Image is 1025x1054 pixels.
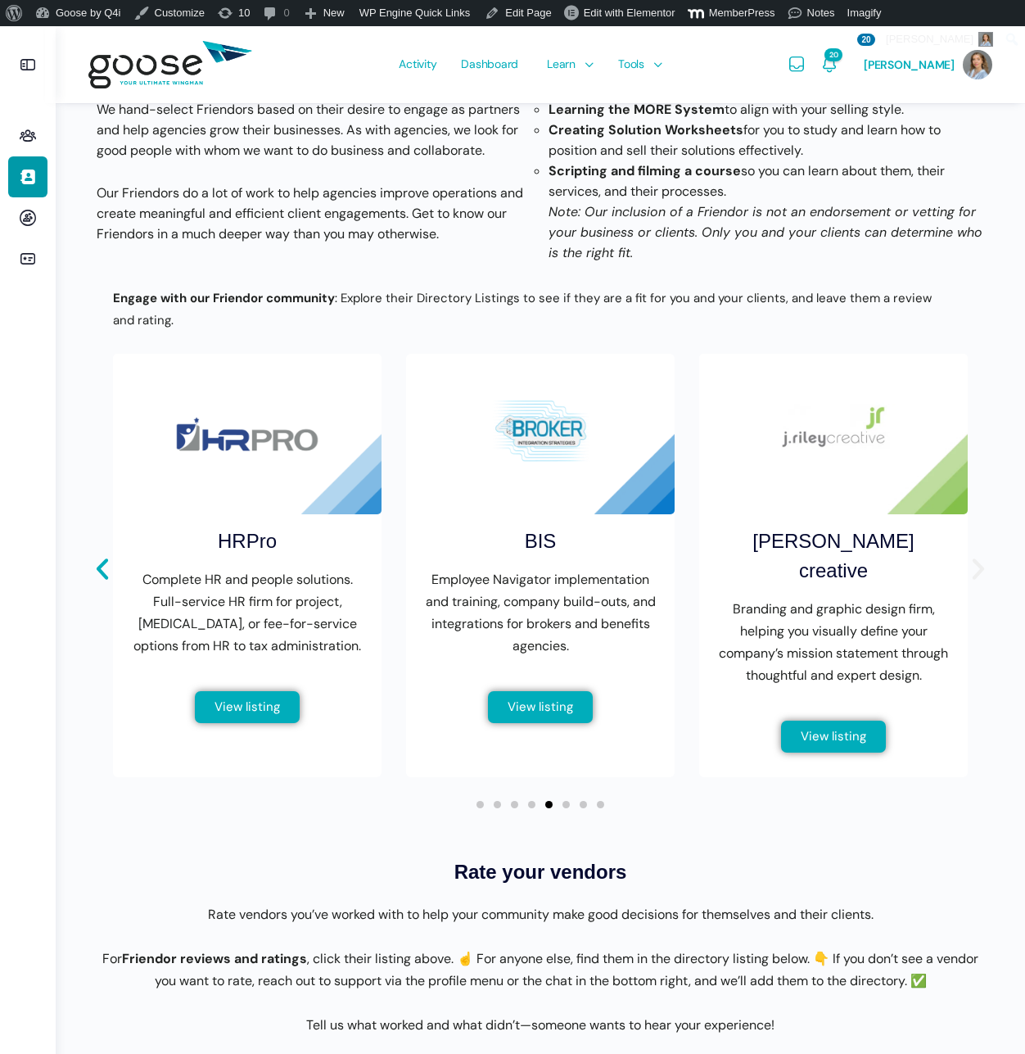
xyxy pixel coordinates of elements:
[539,26,598,103] a: Learn
[610,26,666,103] a: Tools
[820,26,839,103] a: Notifications
[886,26,993,52] span: [PERSON_NAME]
[476,801,484,808] span: Go to slide 1
[488,691,593,723] a: View listing
[549,203,982,261] em: Note: Our inclusion of a Friendor is not an endorsement or vetting for your business or clients. ...
[549,121,743,138] strong: Creating Solution Worksheets
[549,161,984,201] li: so you can learn about them, their services, and their processes.
[88,555,116,583] div: Previous slide
[545,801,553,808] span: Go to slide 5
[494,801,501,808] span: Go to slide 2
[113,354,968,809] div: Carousel
[511,801,518,808] span: Go to slide 3
[97,1014,984,1036] p: Tell us what worked and what didn’t—someone wants to hear your experience!
[864,26,992,103] a: [PERSON_NAME]
[781,721,886,753] a: View listing
[857,34,874,46] span: 20
[787,26,806,103] a: Messages
[584,7,675,19] span: Edit with Elementor
[113,287,943,332] p: : Explore their Directory Listings to see if they are a fit for you and your clients, and leave t...
[801,731,866,743] span: View listing
[549,101,725,118] strong: Learning the MORE System
[549,99,984,120] li: to align with your selling style.
[214,701,280,713] span: View listing
[129,568,365,657] p: Complete HR and people solutions. Full-service HR firm for project, [MEDICAL_DATA], or fee-for-se...
[453,26,526,103] a: Dashboard
[461,25,518,102] span: Dashboard
[549,162,741,179] strong: Scripting and filming a course
[113,354,382,778] div: 5 / 8
[195,691,300,723] a: View listing
[528,801,535,808] span: Go to slide 4
[525,527,557,556] h2: BIS
[549,120,984,161] li: for you to study and learn how to position and sell their solutions effectively.
[113,290,335,306] strong: Engage with our Friendor community
[597,801,604,808] span: Go to slide 8
[547,25,576,102] span: Learn
[422,568,658,657] p: Employee Navigator implementation and training, company build-outs, and integrations for brokers ...
[864,57,955,72] span: [PERSON_NAME]
[97,99,532,161] p: We hand-select Friendors based on their desire to engage as partners and help agencies grow their...
[97,903,984,925] p: Rate vendors you’ve worked with to help your community make good decisions for themselves and the...
[562,801,570,808] span: Go to slide 6
[508,701,573,713] span: View listing
[180,950,307,967] strong: reviews and ratings
[943,975,1025,1054] iframe: Chat Widget
[399,25,436,102] span: Activity
[964,555,992,583] div: Next slide
[699,354,968,778] div: 7 / 8
[97,857,984,887] h2: Rate your vendors
[716,598,951,686] p: Branding and graphic design firm, helping you visually define your company’s mission statement th...
[824,48,842,61] span: 20
[97,948,984,992] p: For , click their listing above. ☝️ For anyone else, find them in the directory listing below. 👇 ...
[618,25,644,102] span: Tools
[580,801,587,808] span: Go to slide 7
[97,183,532,244] p: Our Friendors do a lot of work to help agencies improve operations and create meaningful and effi...
[122,950,177,967] strong: Friendor
[218,527,277,556] h2: HRPro
[391,26,445,103] a: Activity
[716,527,951,586] h2: [PERSON_NAME] creative
[406,354,675,778] div: 6 / 8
